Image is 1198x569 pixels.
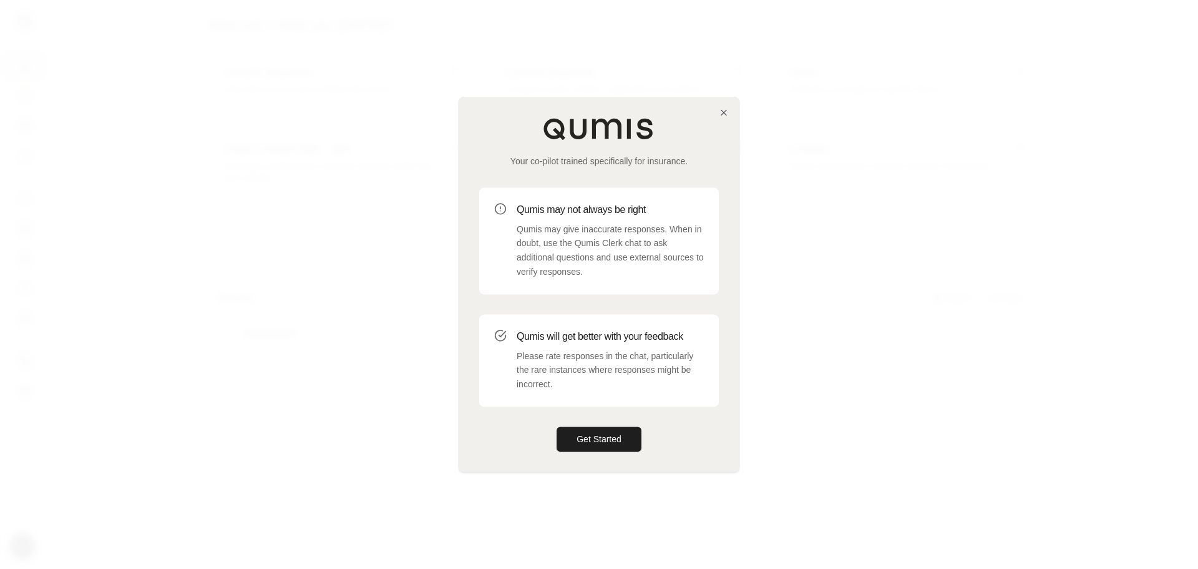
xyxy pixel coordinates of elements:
p: Your co-pilot trained specifically for insurance. [479,155,719,167]
p: Please rate responses in the chat, particularly the rare instances where responses might be incor... [517,349,704,392]
p: Qumis may give inaccurate responses. When in doubt, use the Qumis Clerk chat to ask additional qu... [517,222,704,279]
h3: Qumis will get better with your feedback [517,329,704,344]
img: Qumis Logo [543,117,655,140]
button: Get Started [557,427,641,452]
h3: Qumis may not always be right [517,202,704,217]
